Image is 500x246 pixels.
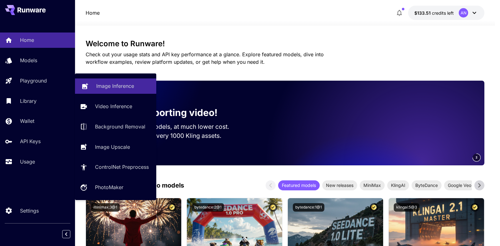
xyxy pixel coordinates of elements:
[394,203,419,212] button: klingai:5@3
[113,106,217,120] p: Now supporting video!
[86,51,324,65] span: Check out your usage stats and API key performance at a glance. Explore featured models, dive int...
[20,97,37,105] p: Library
[360,182,385,188] span: MiniMax
[370,203,378,212] button: Certified Model – Vetted for best performance and includes a commercial license.
[20,36,34,44] p: Home
[20,158,35,165] p: Usage
[20,117,34,125] p: Wallet
[20,138,41,145] p: API Keys
[269,203,277,212] button: Certified Model – Vetted for best performance and includes a commercial license.
[278,182,320,188] span: Featured models
[96,122,241,131] p: Run the best video models, at much lower cost.
[192,203,224,212] button: bytedance:2@1
[86,9,100,17] nav: breadcrumb
[476,155,477,160] span: 2
[387,182,409,188] span: KlingAI
[75,180,156,195] a: PhotoMaker
[459,8,468,18] div: AN
[20,207,39,214] p: Settings
[95,143,130,151] p: Image Upscale
[168,203,176,212] button: Certified Model – Vetted for best performance and includes a commercial license.
[96,82,134,90] p: Image Inference
[86,9,100,17] p: Home
[95,163,149,171] p: ControlNet Preprocess
[62,230,70,238] button: Collapse sidebar
[293,203,324,212] button: bytedance:1@1
[75,78,156,94] a: Image Inference
[95,183,123,191] p: PhotoMaker
[75,119,156,134] a: Background Removal
[322,182,357,188] span: New releases
[75,99,156,114] a: Video Inference
[75,139,156,154] a: Image Upscale
[20,57,37,64] p: Models
[91,203,120,212] button: minimax:3@1
[432,10,454,16] span: credits left
[444,182,475,188] span: Google Veo
[414,10,454,16] div: $133.51127
[67,228,75,240] div: Collapse sidebar
[20,77,47,84] p: Playground
[414,10,432,16] span: $133.51
[95,103,132,110] p: Video Inference
[412,182,442,188] span: ByteDance
[75,159,156,175] a: ControlNet Preprocess
[96,131,241,140] p: Save up to $500 for every 1000 Kling assets.
[95,123,145,130] p: Background Removal
[471,203,479,212] button: Certified Model – Vetted for best performance and includes a commercial license.
[86,39,485,48] h3: Welcome to Runware!
[408,6,484,20] button: $133.51127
